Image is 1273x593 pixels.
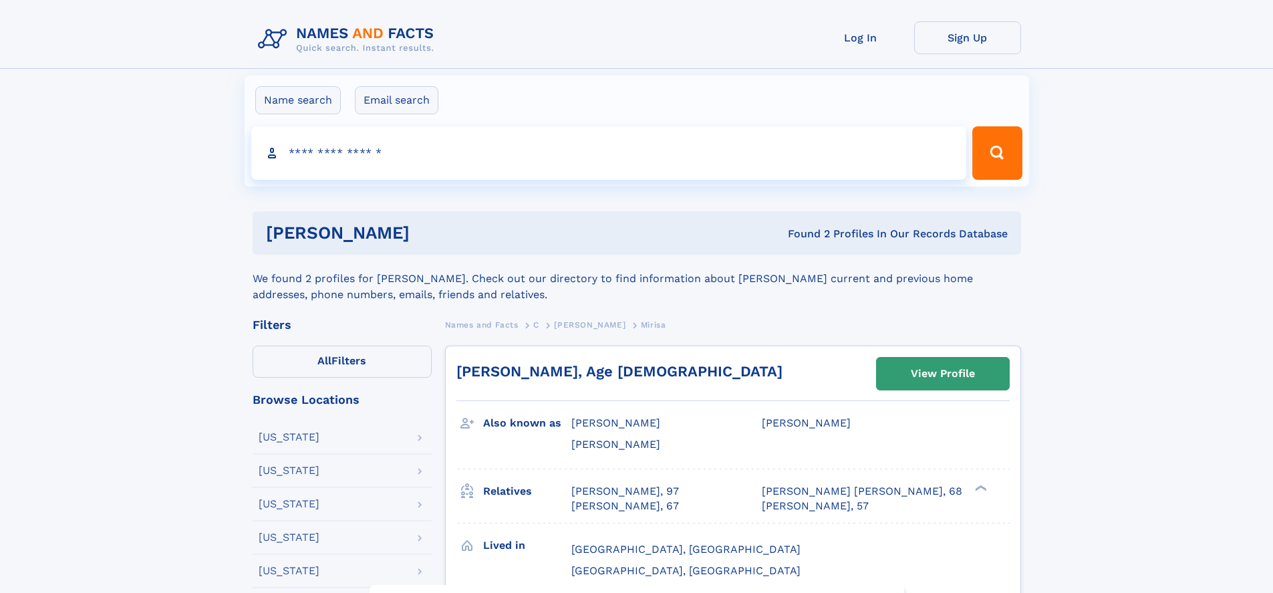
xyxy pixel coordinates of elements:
[571,499,679,513] a: [PERSON_NAME], 67
[445,316,519,333] a: Names and Facts
[972,126,1022,180] button: Search Button
[914,21,1021,54] a: Sign Up
[762,417,851,429] span: [PERSON_NAME]
[259,432,319,443] div: [US_STATE]
[253,255,1021,303] div: We found 2 profiles for [PERSON_NAME]. Check out our directory to find information about [PERSON_...
[599,227,1008,241] div: Found 2 Profiles In Our Records Database
[259,566,319,576] div: [US_STATE]
[355,86,438,114] label: Email search
[807,21,914,54] a: Log In
[571,543,801,556] span: [GEOGRAPHIC_DATA], [GEOGRAPHIC_DATA]
[571,438,660,451] span: [PERSON_NAME]
[533,320,539,330] span: C
[255,86,341,114] label: Name search
[762,484,962,499] a: [PERSON_NAME] [PERSON_NAME], 68
[571,564,801,577] span: [GEOGRAPHIC_DATA], [GEOGRAPHIC_DATA]
[571,484,679,499] a: [PERSON_NAME], 97
[972,483,988,492] div: ❯
[554,316,625,333] a: [PERSON_NAME]
[533,316,539,333] a: C
[456,363,783,380] a: [PERSON_NAME], Age [DEMOGRAPHIC_DATA]
[483,412,571,435] h3: Also known as
[911,358,975,389] div: View Profile
[251,126,967,180] input: search input
[317,354,331,367] span: All
[253,319,432,331] div: Filters
[641,320,666,330] span: Mirisa
[877,358,1009,390] a: View Profile
[554,320,625,330] span: [PERSON_NAME]
[253,21,445,57] img: Logo Names and Facts
[259,465,319,476] div: [US_STATE]
[762,499,869,513] a: [PERSON_NAME], 57
[259,532,319,543] div: [US_STATE]
[483,534,571,557] h3: Lived in
[259,499,319,509] div: [US_STATE]
[483,480,571,503] h3: Relatives
[571,417,660,429] span: [PERSON_NAME]
[253,346,432,378] label: Filters
[266,225,599,241] h1: [PERSON_NAME]
[253,394,432,406] div: Browse Locations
